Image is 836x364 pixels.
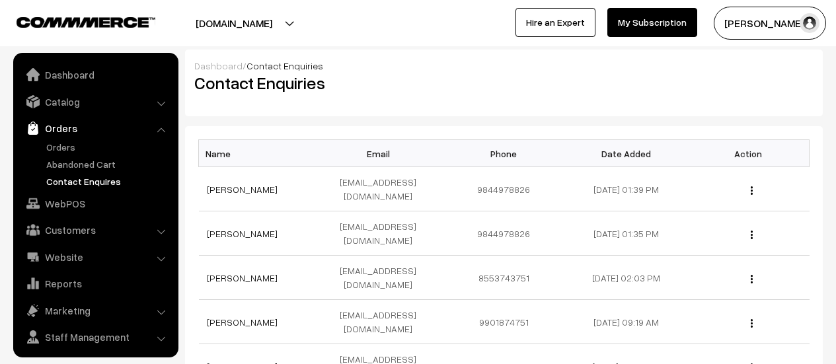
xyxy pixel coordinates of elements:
[43,140,174,154] a: Orders
[687,140,810,167] th: Action
[321,167,443,211] td: [EMAIL_ADDRESS][DOMAIN_NAME]
[565,256,687,300] td: [DATE] 02:03 PM
[17,116,174,140] a: Orders
[17,17,155,27] img: COMMMERCE
[207,272,278,283] a: [PERSON_NAME]
[17,299,174,322] a: Marketing
[247,60,323,71] span: Contact Enquiries
[17,13,132,29] a: COMMMERCE
[43,157,174,171] a: Abandoned Cart
[443,300,565,344] td: 9901874751
[800,13,819,33] img: user
[194,73,494,93] h2: Contact Enquiries
[751,275,753,283] img: Menu
[443,140,565,167] th: Phone
[199,140,321,167] th: Name
[17,245,174,269] a: Website
[443,256,565,300] td: 8553743751
[43,174,174,188] a: Contact Enquires
[565,167,687,211] td: [DATE] 01:39 PM
[207,316,278,328] a: [PERSON_NAME]
[207,184,278,195] a: [PERSON_NAME]
[17,63,174,87] a: Dashboard
[443,167,565,211] td: 9844978826
[17,218,174,242] a: Customers
[751,186,753,195] img: Menu
[194,60,243,71] a: Dashboard
[17,192,174,215] a: WebPOS
[565,300,687,344] td: [DATE] 09:19 AM
[443,211,565,256] td: 9844978826
[515,8,595,37] a: Hire an Expert
[321,300,443,344] td: [EMAIL_ADDRESS][DOMAIN_NAME]
[17,325,174,349] a: Staff Management
[194,59,814,73] div: /
[751,231,753,239] img: Menu
[149,7,319,40] button: [DOMAIN_NAME]
[321,140,443,167] th: Email
[17,90,174,114] a: Catalog
[714,7,826,40] button: [PERSON_NAME]
[607,8,697,37] a: My Subscription
[321,256,443,300] td: [EMAIL_ADDRESS][DOMAIN_NAME]
[321,211,443,256] td: [EMAIL_ADDRESS][DOMAIN_NAME]
[207,228,278,239] a: [PERSON_NAME]
[565,211,687,256] td: [DATE] 01:35 PM
[751,319,753,328] img: Menu
[17,272,174,295] a: Reports
[565,140,687,167] th: Date Added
